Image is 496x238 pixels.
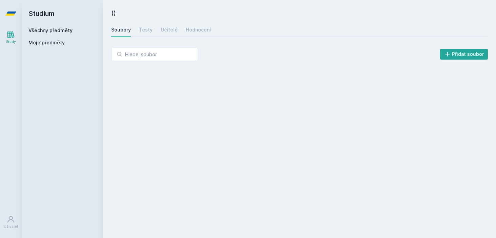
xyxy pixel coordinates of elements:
[139,26,153,33] div: Testy
[161,23,178,37] a: Učitelé
[139,23,153,37] a: Testy
[440,49,488,60] button: Přidat soubor
[186,23,211,37] a: Hodnocení
[111,47,198,61] input: Hledej soubor
[111,26,131,33] div: Soubory
[1,27,20,48] a: Study
[186,26,211,33] div: Hodnocení
[4,224,18,229] div: Uživatel
[28,39,65,46] span: Moje předměty
[161,26,178,33] div: Učitelé
[111,8,488,18] h2: ()
[111,23,131,37] a: Soubory
[28,27,73,33] a: Všechny předměty
[6,39,16,44] div: Study
[1,212,20,233] a: Uživatel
